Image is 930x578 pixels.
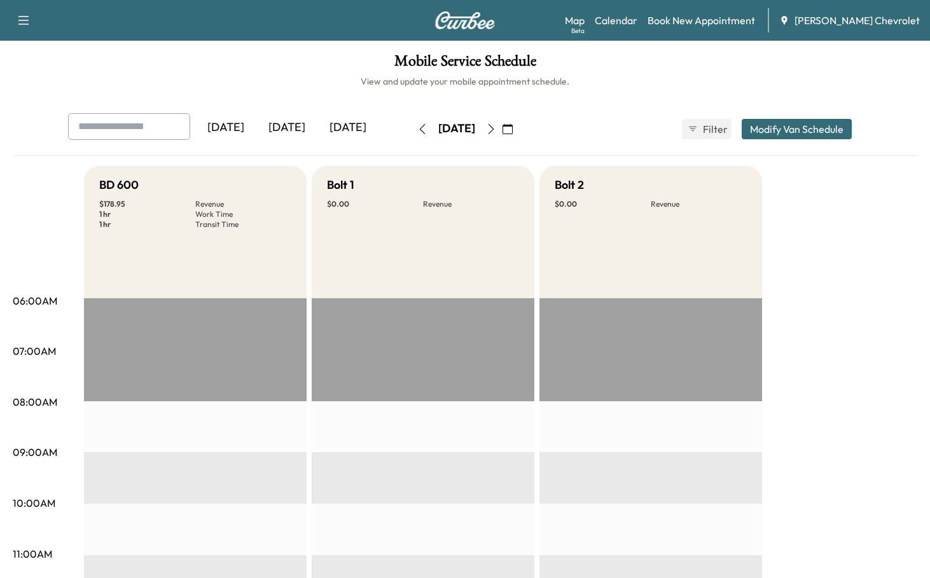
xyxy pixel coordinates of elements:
p: $ 0.00 [327,199,423,209]
h1: Mobile Service Schedule [13,53,917,75]
img: Curbee Logo [434,11,496,29]
a: Calendar [595,13,637,28]
button: Filter [682,119,732,139]
h5: BD 600 [99,176,139,194]
p: Revenue [195,199,291,209]
p: 08:00AM [13,394,57,409]
span: [PERSON_NAME] Chevrolet [795,13,920,28]
div: [DATE] [317,113,378,142]
p: Revenue [423,199,519,209]
div: Beta [571,26,585,36]
div: [DATE] [438,121,475,137]
h6: View and update your mobile appointment schedule. [13,75,917,88]
p: 10:00AM [13,495,55,511]
p: $ 0.00 [555,199,651,209]
a: Book New Appointment [648,13,755,28]
a: MapBeta [565,13,585,28]
p: 1 hr [99,219,195,230]
div: [DATE] [256,113,317,142]
div: [DATE] [195,113,256,142]
button: Modify Van Schedule [742,119,852,139]
p: Transit Time [195,219,291,230]
h5: Bolt 1 [327,176,354,194]
p: 09:00AM [13,444,57,460]
p: Revenue [651,199,747,209]
span: Filter [703,121,726,137]
p: $ 178.95 [99,199,195,209]
p: 07:00AM [13,343,56,359]
p: 1 hr [99,209,195,219]
h5: Bolt 2 [555,176,584,194]
p: 06:00AM [13,293,57,308]
p: 11:00AM [13,546,52,561]
p: Work Time [195,209,291,219]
